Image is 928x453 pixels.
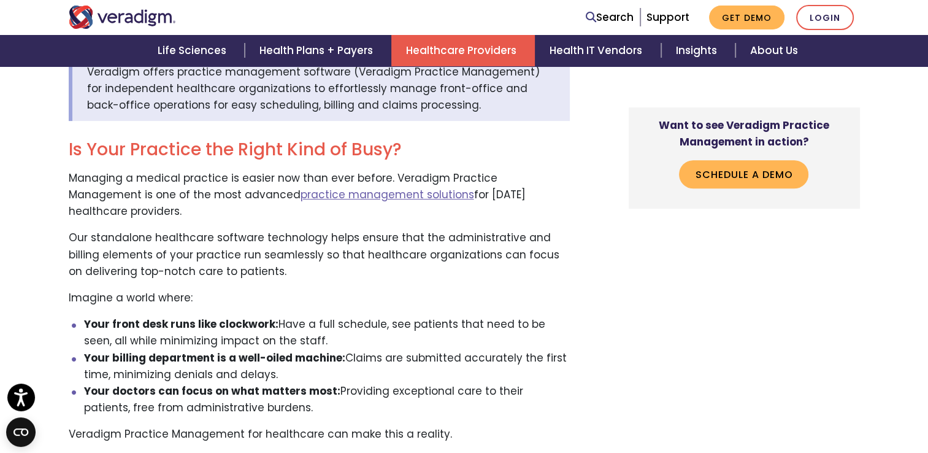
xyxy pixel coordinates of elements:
button: Open CMP widget [6,417,36,447]
p: Veradigm Practice Management for healthcare can make this a reality. [69,426,570,443]
a: Get Demo [709,6,784,29]
iframe: Drift Chat Widget [693,365,913,438]
li: Have a full schedule, see patients that need to be seen, all while minimizing impact on the staff. [84,316,570,349]
img: Veradigm logo [69,6,176,29]
a: Login [796,5,854,30]
strong: Want to see Veradigm Practice Management in action? [659,118,829,149]
a: Insights [661,35,735,66]
a: About Us [735,35,813,66]
a: practice management solutions [301,187,474,202]
p: Imagine a world where: [69,290,570,306]
strong: Your billing department is a well-oiled machine: [84,350,345,365]
a: Support [646,10,689,25]
a: Healthcare Providers [391,35,535,66]
li: Claims are submitted accurately the first time, minimizing denials and delays. [84,350,570,383]
strong: Your doctors can focus on what matters most: [84,384,340,398]
a: Life Sciences [143,35,245,66]
a: Search [586,9,634,26]
p: Our standalone healthcare software technology helps ensure that the administrative and billing el... [69,230,570,280]
a: Health IT Vendors [535,35,661,66]
span: Veradigm offers practice management software (Veradigm Practice Management) for independent healt... [87,64,540,112]
a: Health Plans + Payers [245,35,391,66]
strong: Your front desk runs like clockwork: [84,317,278,331]
h2: Is Your Practice the Right Kind of Busy? [69,139,570,160]
a: Schedule a Demo [679,160,808,188]
li: Providing exceptional care to their patients, free from administrative burdens. [84,383,570,416]
p: Managing a medical practice is easier now than ever before. Veradigm Practice Management is one o... [69,170,570,220]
